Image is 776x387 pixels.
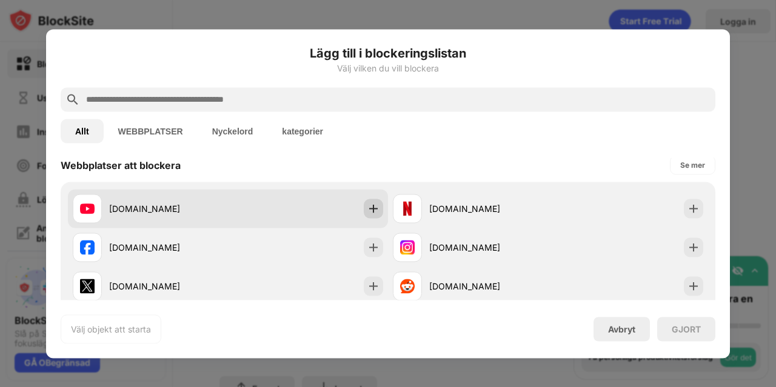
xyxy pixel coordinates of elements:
button: Nyckelord [198,119,268,143]
button: kategorier [267,119,338,143]
div: Välj objekt att starta [71,323,151,335]
button: WEBBPLATSER [104,119,198,143]
img: favicons [80,201,95,216]
img: favicons [80,279,95,293]
div: Avbryt [608,324,635,334]
div: [DOMAIN_NAME] [429,280,548,293]
button: Allt [61,119,104,143]
div: [DOMAIN_NAME] [109,202,228,215]
div: [DOMAIN_NAME] [109,280,228,293]
img: search.svg [65,92,80,107]
div: GJORT [672,324,701,334]
div: Webbplatser att blockera [61,159,181,171]
img: favicons [400,279,415,293]
div: [DOMAIN_NAME] [429,241,548,254]
div: [DOMAIN_NAME] [109,241,228,254]
img: favicons [80,240,95,254]
img: favicons [400,201,415,216]
img: favicons [400,240,415,254]
div: [DOMAIN_NAME] [429,202,548,215]
div: Se mer [680,159,705,171]
div: Välj vilken du vill blockera [61,63,715,73]
h6: Lägg till i blockeringslistan [61,44,715,62]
